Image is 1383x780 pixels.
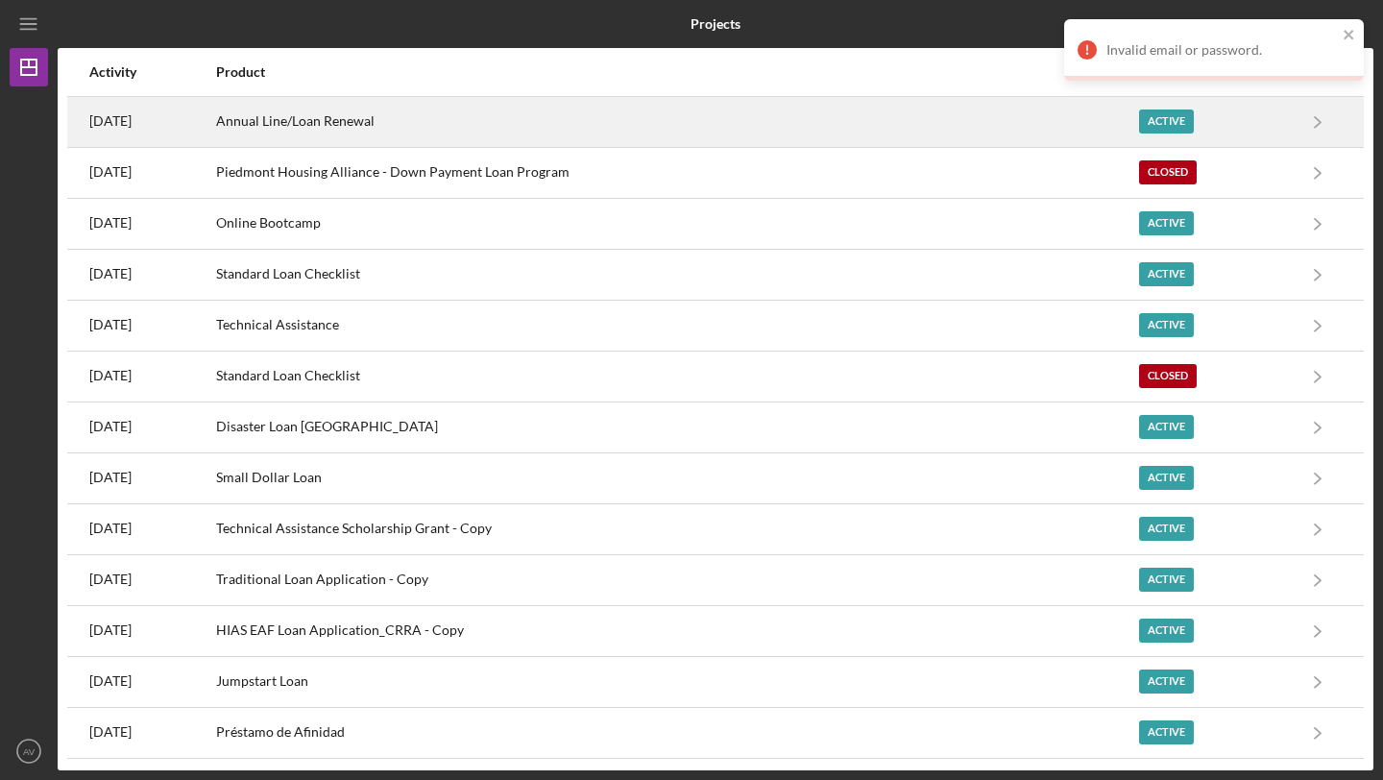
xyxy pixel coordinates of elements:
[216,98,1137,146] div: Annual Line/Loan Renewal
[691,16,740,32] b: Projects
[216,607,1137,655] div: HIAS EAF Loan Application_CRRA - Copy
[216,251,1137,299] div: Standard Loan Checklist
[216,709,1137,757] div: Préstamo de Afinidad
[216,658,1137,706] div: Jumpstart Loan
[1139,720,1194,744] div: Active
[89,622,132,638] time: 2024-03-04 22:19
[89,64,214,80] div: Activity
[216,302,1137,350] div: Technical Assistance
[1139,568,1194,592] div: Active
[23,746,36,757] text: AV
[89,317,132,332] time: 2024-12-12 20:54
[1139,466,1194,490] div: Active
[89,113,132,129] time: 2025-08-04 20:20
[216,200,1137,248] div: Online Bootcamp
[1139,670,1194,694] div: Active
[1343,27,1356,45] button: close
[1106,42,1337,58] div: Invalid email or password.
[89,572,132,587] time: 2024-03-07 16:27
[89,368,132,383] time: 2024-08-01 15:31
[1139,415,1194,439] div: Active
[89,419,132,434] time: 2024-06-14 15:49
[10,732,48,770] button: AV
[1139,364,1197,388] div: Closed
[1139,211,1194,235] div: Active
[1139,619,1194,643] div: Active
[89,673,132,689] time: 2024-02-16 19:38
[1139,160,1197,184] div: Closed
[216,403,1137,451] div: Disaster Loan [GEOGRAPHIC_DATA]
[216,64,1137,80] div: Product
[89,521,132,536] time: 2024-05-01 16:44
[89,164,132,180] time: 2025-07-08 17:39
[89,215,132,231] time: 2025-03-20 15:34
[89,266,132,281] time: 2025-02-07 21:28
[216,353,1137,401] div: Standard Loan Checklist
[216,556,1137,604] div: Traditional Loan Application - Copy
[1139,313,1194,337] div: Active
[1139,262,1194,286] div: Active
[216,149,1137,197] div: Piedmont Housing Alliance - Down Payment Loan Program
[216,505,1137,553] div: Technical Assistance Scholarship Grant - Copy
[89,470,132,485] time: 2024-05-29 23:11
[89,724,132,740] time: 2023-12-21 18:24
[216,454,1137,502] div: Small Dollar Loan
[1139,110,1194,134] div: Active
[1139,517,1194,541] div: Active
